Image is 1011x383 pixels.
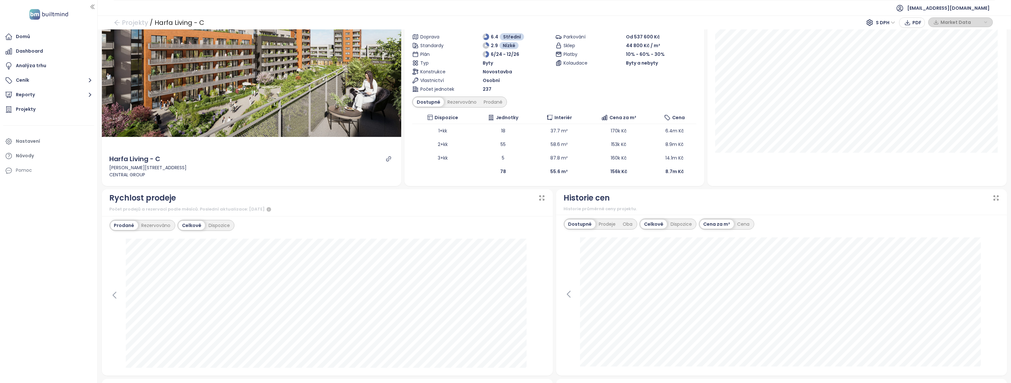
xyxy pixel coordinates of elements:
span: 153k Kč [611,141,627,148]
a: Analýza trhu [3,59,94,72]
div: [PERSON_NAME][STREET_ADDRESS] [110,164,394,171]
span: 170k Kč [611,128,627,134]
span: Byty a nebyty [626,59,658,67]
span: 6/24 - 12/26 [491,51,519,58]
b: 55.6 m² [550,168,568,175]
div: Domů [16,33,30,41]
span: Osobní [483,77,500,84]
td: 18 [473,124,533,138]
span: Typ [420,59,456,67]
span: Doprava [420,33,456,40]
div: Harfa Living - C [155,17,204,28]
span: Jednotky [496,114,518,121]
div: Nastavení [16,137,40,145]
div: Dispozice [205,221,233,230]
span: arrow-left [114,19,120,26]
div: Dostupné [413,98,444,107]
img: logo [27,8,70,21]
a: Domů [3,30,94,43]
span: Nízké [503,42,515,49]
span: Parkování [564,33,599,40]
span: 160k Kč [611,155,627,161]
span: Dispozice [435,114,458,121]
span: 8.9m Kč [665,141,683,148]
button: Ceník [3,74,94,87]
div: Pomoc [3,164,94,177]
span: 6.4 [491,33,498,40]
div: Harfa Living - C [110,154,161,164]
div: Prodané [480,98,506,107]
b: 156k Kč [610,168,627,175]
div: Rychlost prodeje [110,192,176,204]
span: Kolaudace [564,59,599,67]
span: Počet jednotek [420,86,456,93]
td: 2+kk [412,138,473,151]
div: Projekty [16,105,36,113]
td: 3+kk [412,151,473,165]
b: 8.7m Kč [665,168,684,175]
div: Historie cen [564,192,610,204]
div: Prodané [111,221,138,230]
span: 14.1m Kč [665,155,683,161]
a: Dashboard [3,45,94,58]
span: PDF [912,19,921,26]
div: Celkově [178,221,205,230]
span: Vlastnictví [420,77,456,84]
span: 10% - 60% - 30% [626,51,665,57]
span: Platby [564,51,599,58]
div: Celkově [640,220,667,229]
td: 1+kk [412,124,473,138]
button: PDF [899,17,925,28]
span: Plán [420,51,456,58]
span: Interiér [554,114,572,121]
div: Dispozice [667,220,695,229]
a: Nastavení [3,135,94,148]
span: [EMAIL_ADDRESS][DOMAIN_NAME] [907,0,990,16]
div: Oba [619,220,636,229]
div: / [150,17,153,28]
div: Dostupné [565,220,596,229]
span: Cena za m² [609,114,636,121]
span: Standardy [420,42,456,49]
a: link [386,156,392,162]
div: Rezervováno [444,98,480,107]
span: 6.4m Kč [665,128,684,134]
div: CENTRAL GROUP [110,171,394,178]
span: Střední [503,33,521,40]
div: Počet prodejů a rezervací podle měsíců. Poslední aktualizace: [DATE] [110,206,545,213]
span: Byty [483,59,493,67]
td: 58.6 m² [533,138,585,151]
td: 37.7 m² [533,124,585,138]
div: Dashboard [16,47,43,55]
div: Cena [734,220,753,229]
div: Rezervováno [138,221,174,230]
div: Analýza trhu [16,62,46,70]
div: Návody [16,152,34,160]
a: Návody [3,150,94,162]
span: Market Data [941,17,982,27]
div: button [932,17,989,27]
button: Reporty [3,88,94,101]
a: arrow-left Projekty [114,17,148,28]
div: Prodeje [596,220,619,229]
span: 2.9 [491,42,498,49]
span: 44 800 Kč / m² [626,42,660,49]
div: Pomoc [16,166,32,174]
span: Cena [672,114,685,121]
b: 78 [500,168,506,175]
span: Novostavba [483,68,512,75]
a: Projekty [3,103,94,116]
td: 55 [473,138,533,151]
div: Historie průměrné ceny projektu. [564,206,999,212]
td: 87.8 m² [533,151,585,165]
span: 237 [483,86,491,93]
span: Od 537 600 Kč [626,34,660,40]
td: 5 [473,151,533,165]
span: Sklep [564,42,599,49]
span: S DPH [876,18,895,27]
span: Konstrukce [420,68,456,75]
div: Cena za m² [700,220,734,229]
